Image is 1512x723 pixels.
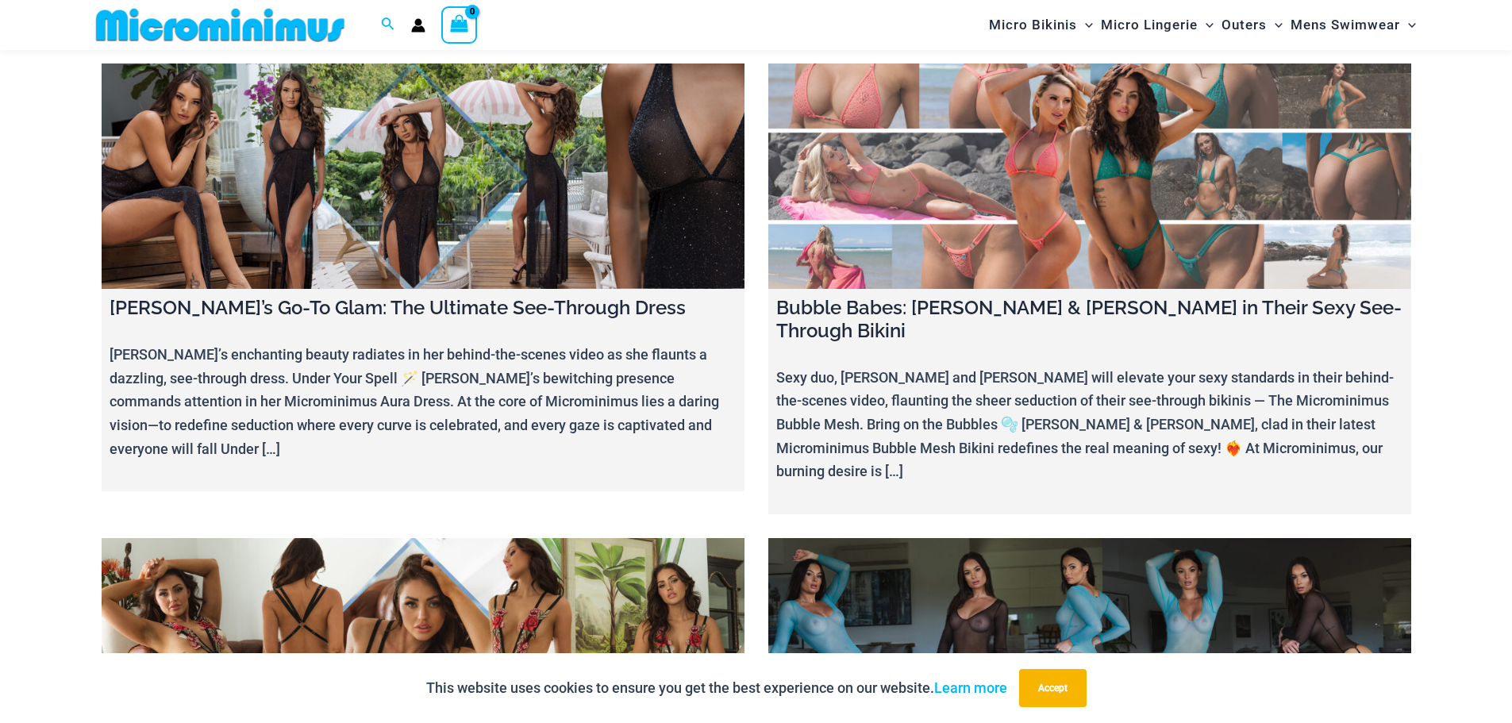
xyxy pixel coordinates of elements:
[1097,5,1218,45] a: Micro LingerieMenu ToggleMenu Toggle
[1218,5,1287,45] a: OutersMenu ToggleMenu Toggle
[411,18,425,33] a: Account icon link
[1287,5,1420,45] a: Mens SwimwearMenu ToggleMenu Toggle
[1198,5,1214,45] span: Menu Toggle
[110,343,737,461] p: [PERSON_NAME]’s enchanting beauty radiates in her behind-the-scenes video as she flaunts a dazzli...
[934,679,1007,696] a: Learn more
[102,63,744,289] a: Tayla’s Go-To Glam: The Ultimate See-Through Dress
[1019,669,1087,707] button: Accept
[1077,5,1093,45] span: Menu Toggle
[1400,5,1416,45] span: Menu Toggle
[1101,5,1198,45] span: Micro Lingerie
[1291,5,1400,45] span: Mens Swimwear
[776,297,1403,343] h4: Bubble Babes: [PERSON_NAME] & [PERSON_NAME] in Their Sexy See-Through Bikini
[110,297,737,320] h4: [PERSON_NAME]’s Go-To Glam: The Ultimate See-Through Dress
[983,2,1423,48] nav: Site Navigation
[90,7,351,43] img: MM SHOP LOGO FLAT
[776,366,1403,484] p: Sexy duo, [PERSON_NAME] and [PERSON_NAME] will elevate your sexy standards in their behind-the-sc...
[768,63,1411,289] a: Bubble Babes: Tamika & Ilana in Their Sexy See-Through Bikini
[1222,5,1267,45] span: Outers
[426,676,1007,700] p: This website uses cookies to ensure you get the best experience on our website.
[989,5,1077,45] span: Micro Bikinis
[985,5,1097,45] a: Micro BikinisMenu ToggleMenu Toggle
[381,15,395,35] a: Search icon link
[441,6,478,43] a: View Shopping Cart, empty
[1267,5,1283,45] span: Menu Toggle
